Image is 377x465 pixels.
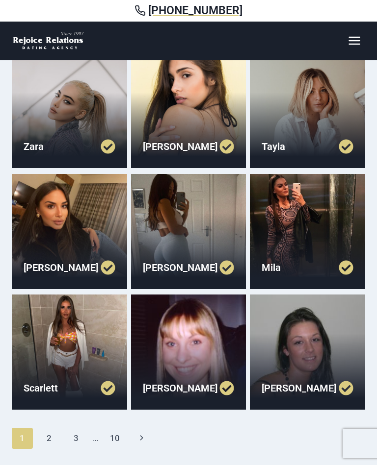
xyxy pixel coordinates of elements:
[12,428,365,448] nav: Page navigation
[66,428,87,448] a: 3
[12,4,365,18] a: [PHONE_NUMBER]
[39,428,60,448] a: 2
[12,428,33,448] span: 1
[105,428,126,448] a: 10
[93,429,98,447] span: …
[343,31,365,50] button: Open menu
[12,31,85,51] img: Rejoice Relations
[148,4,242,18] span: [PHONE_NUMBER]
